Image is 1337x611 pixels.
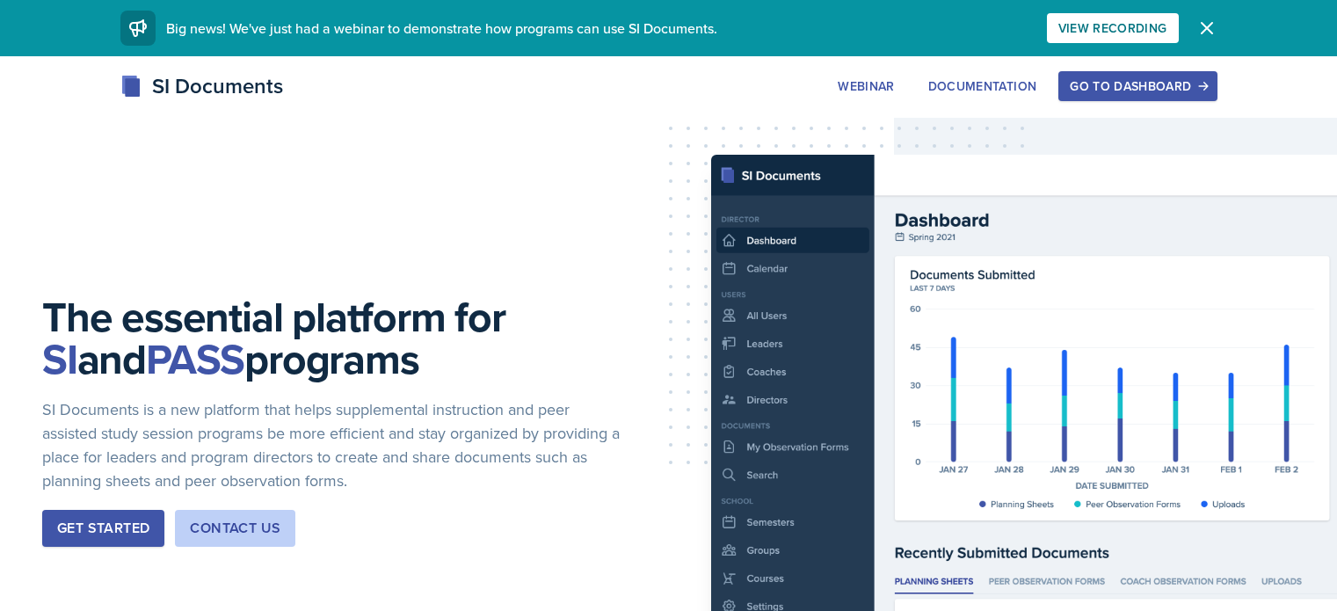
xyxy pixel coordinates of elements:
[1070,79,1205,93] div: Go to Dashboard
[57,518,149,539] div: Get Started
[1058,21,1167,35] div: View Recording
[42,510,164,547] button: Get Started
[1047,13,1179,43] button: View Recording
[928,79,1037,93] div: Documentation
[826,71,905,101] button: Webinar
[917,71,1049,101] button: Documentation
[120,70,283,102] div: SI Documents
[166,18,717,38] span: Big news! We've just had a webinar to demonstrate how programs can use SI Documents.
[838,79,894,93] div: Webinar
[175,510,295,547] button: Contact Us
[1058,71,1217,101] button: Go to Dashboard
[190,518,280,539] div: Contact Us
